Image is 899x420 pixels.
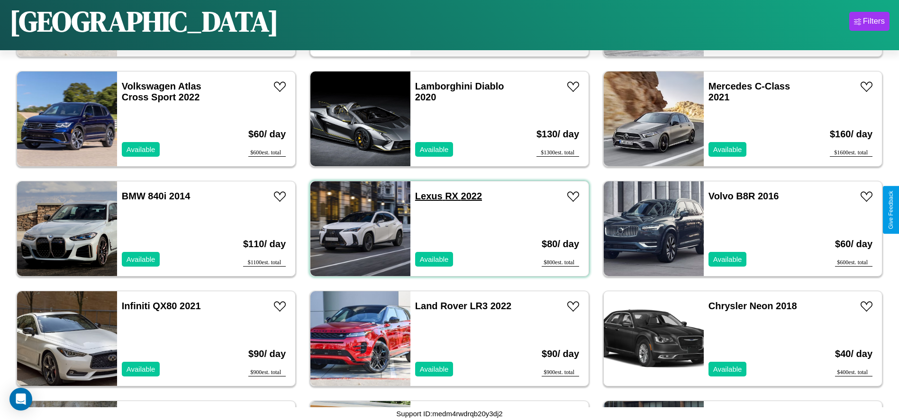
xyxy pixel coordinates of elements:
[888,191,894,229] div: Give Feedback
[708,81,790,102] a: Mercedes C-Class 2021
[415,301,511,311] a: Land Rover LR3 2022
[415,191,482,201] a: Lexus RX 2022
[420,253,449,266] p: Available
[835,259,872,267] div: $ 600 est. total
[542,229,579,259] h3: $ 80 / day
[849,12,890,31] button: Filters
[713,253,742,266] p: Available
[420,363,449,375] p: Available
[122,81,201,102] a: Volkswagen Atlas Cross Sport 2022
[248,369,286,376] div: $ 900 est. total
[127,363,155,375] p: Available
[248,339,286,369] h3: $ 90 / day
[708,301,797,311] a: Chrysler Neon 2018
[835,369,872,376] div: $ 400 est. total
[536,119,579,149] h3: $ 130 / day
[122,191,191,201] a: BMW 840i 2014
[713,363,742,375] p: Available
[830,149,872,157] div: $ 1600 est. total
[243,229,286,259] h3: $ 110 / day
[415,81,504,102] a: Lamborghini Diablo 2020
[542,259,579,267] div: $ 800 est. total
[835,229,872,259] h3: $ 60 / day
[248,149,286,157] div: $ 600 est. total
[248,119,286,149] h3: $ 60 / day
[9,2,279,41] h1: [GEOGRAPHIC_DATA]
[9,388,32,411] div: Open Intercom Messenger
[863,17,885,26] div: Filters
[542,369,579,376] div: $ 900 est. total
[243,259,286,267] div: $ 1100 est. total
[122,301,201,311] a: Infiniti QX80 2021
[835,339,872,369] h3: $ 40 / day
[542,339,579,369] h3: $ 90 / day
[536,149,579,157] div: $ 1300 est. total
[420,143,449,156] p: Available
[396,407,502,420] p: Support ID: medm4rwdrqb20y3dj2
[127,143,155,156] p: Available
[830,119,872,149] h3: $ 160 / day
[713,143,742,156] p: Available
[127,253,155,266] p: Available
[708,191,779,201] a: Volvo B8R 2016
